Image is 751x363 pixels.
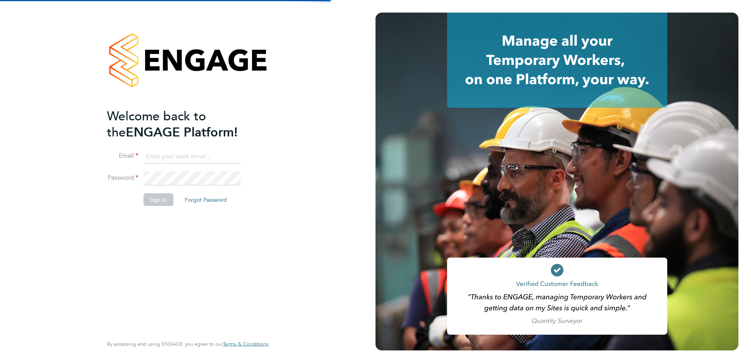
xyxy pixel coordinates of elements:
[107,152,138,160] label: Email
[107,108,260,140] h2: ENGAGE Platform!
[107,108,206,140] span: Welcome back to the
[107,174,138,182] label: Password
[143,149,240,164] input: Enter your work email...
[179,193,233,206] button: Forgot Password
[107,341,268,347] span: By accessing and using ENGAGE you agree to our
[143,193,173,206] button: Sign In
[223,341,268,347] a: Terms & Conditions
